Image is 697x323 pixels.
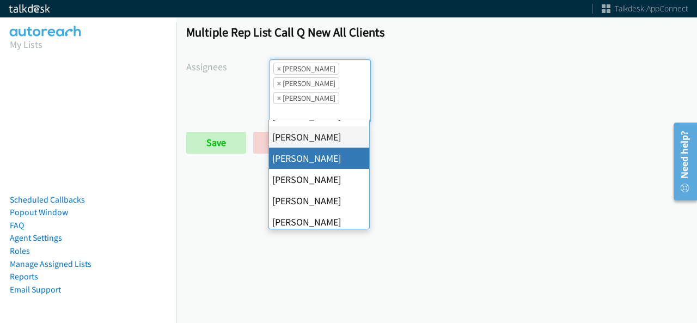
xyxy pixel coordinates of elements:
[253,132,314,154] a: Back
[186,132,246,154] input: Save
[10,220,24,230] a: FAQ
[10,207,68,217] a: Popout Window
[273,92,339,104] li: Jasmin Martinez
[10,259,91,269] a: Manage Assigned Lists
[277,78,281,89] span: ×
[269,126,369,148] li: [PERSON_NAME]
[269,190,369,211] li: [PERSON_NAME]
[273,77,339,89] li: Charles Ross
[273,63,339,75] li: Cathy Shahan
[269,148,369,169] li: [PERSON_NAME]
[186,59,270,74] label: Assignees
[10,194,85,205] a: Scheduled Callbacks
[269,169,369,190] li: [PERSON_NAME]
[269,211,369,233] li: [PERSON_NAME]
[277,93,281,103] span: ×
[602,3,688,14] a: Talkdesk AppConnect
[10,271,38,282] a: Reports
[10,284,61,295] a: Email Support
[10,38,42,51] a: My Lists
[10,233,62,243] a: Agent Settings
[186,25,687,40] h1: Multiple Rep List Call Q New All Clients
[277,63,281,74] span: ×
[666,118,697,205] iframe: Resource Center
[10,246,30,256] a: Roles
